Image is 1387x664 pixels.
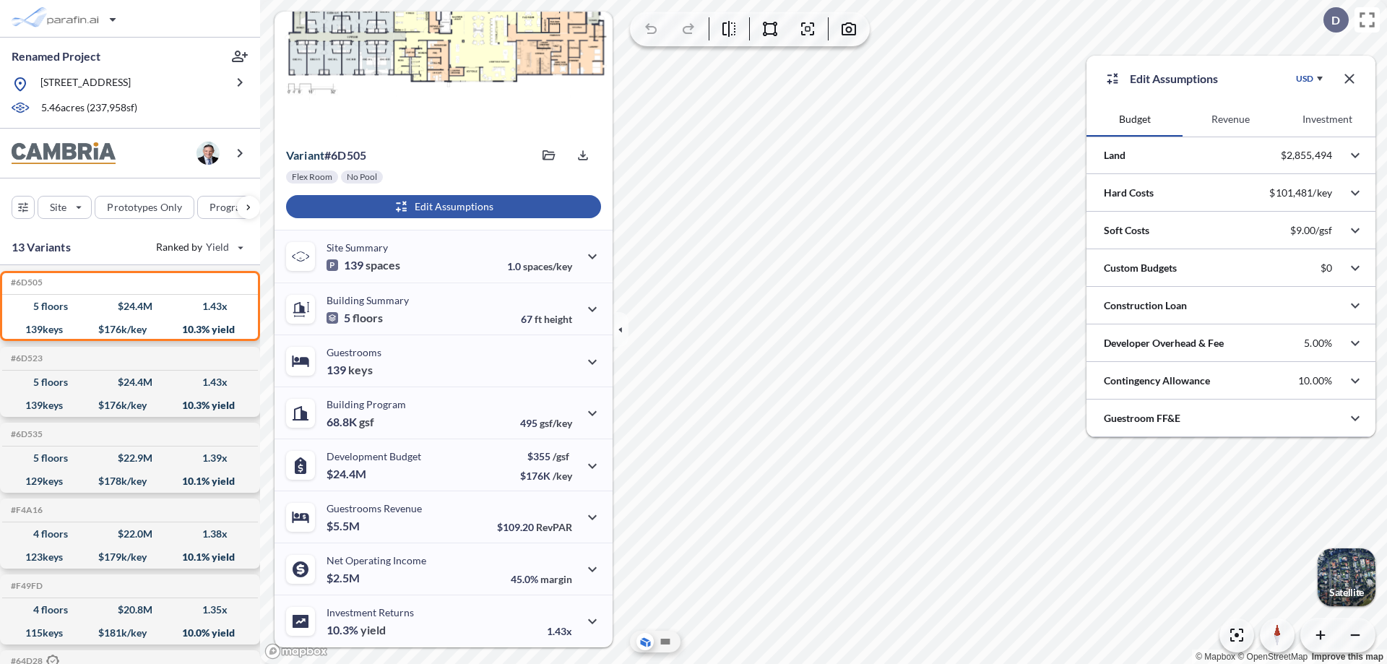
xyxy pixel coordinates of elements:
h5: Click to copy the code [8,353,43,363]
p: [STREET_ADDRESS] [40,75,131,93]
span: keys [348,363,373,377]
span: gsf [359,415,374,429]
a: Improve this map [1312,652,1383,662]
p: Guestrooms Revenue [327,502,422,514]
p: Building Summary [327,294,409,306]
span: yield [360,623,386,637]
p: # 6d505 [286,148,366,163]
img: Switcher Image [1318,548,1375,606]
p: $355 [520,450,572,462]
p: 495 [520,417,572,429]
p: $2.5M [327,571,362,585]
a: Mapbox [1196,652,1235,662]
p: 5 [327,311,383,325]
button: Site [38,196,92,219]
p: 68.8K [327,415,374,429]
button: Investment [1279,102,1375,137]
span: floors [353,311,383,325]
span: spaces/key [523,260,572,272]
p: Custom Budgets [1104,261,1177,275]
p: $9.00/gsf [1290,224,1332,237]
p: Site Summary [327,241,388,254]
p: Hard Costs [1104,186,1154,200]
p: $101,481/key [1269,186,1332,199]
p: Site [50,200,66,215]
p: Guestrooms [327,346,381,358]
p: Developer Overhead & Fee [1104,336,1224,350]
p: Renamed Project [12,48,100,64]
p: Guestroom FF&E [1104,411,1180,426]
span: Variant [286,148,324,162]
img: BrandImage [12,142,116,165]
span: margin [540,573,572,585]
button: Ranked by Yield [144,236,253,259]
p: 139 [327,363,373,377]
p: Soft Costs [1104,223,1149,238]
p: 10.3% [327,623,386,637]
button: Aerial View [636,633,654,650]
button: Site Plan [657,633,674,650]
button: Prototypes Only [95,196,194,219]
p: Investment Returns [327,606,414,618]
p: $176K [520,470,572,482]
span: height [544,313,572,325]
a: OpenStreetMap [1237,652,1308,662]
p: $0 [1321,262,1332,275]
p: 1.43x [547,625,572,637]
h5: Click to copy the code [8,581,43,591]
span: /gsf [553,450,569,462]
p: Building Program [327,398,406,410]
p: $2,855,494 [1281,149,1332,162]
h5: Click to copy the code [8,277,43,288]
p: Program [209,200,250,215]
p: Edit Assumptions [1130,70,1218,87]
p: Flex Room [292,171,332,183]
span: /key [553,470,572,482]
p: Prototypes Only [107,200,182,215]
p: $5.5M [327,519,362,533]
img: user logo [196,142,220,165]
span: Yield [206,240,230,254]
button: Edit Assumptions [286,195,601,218]
p: Net Operating Income [327,554,426,566]
span: ft [535,313,542,325]
div: USD [1296,73,1313,85]
p: Construction Loan [1104,298,1187,313]
span: spaces [366,258,400,272]
p: 5.46 acres ( 237,958 sf) [41,100,137,116]
p: Contingency Allowance [1104,374,1210,388]
p: Land [1104,148,1125,163]
h5: Click to copy the code [8,505,43,515]
p: No Pool [347,171,377,183]
p: 13 Variants [12,238,71,256]
button: Program [197,196,275,219]
button: Revenue [1183,102,1279,137]
p: $24.4M [327,467,368,481]
button: Budget [1086,102,1183,137]
span: gsf/key [540,417,572,429]
p: 45.0% [511,573,572,585]
p: 5.00% [1304,337,1332,350]
h5: Click to copy the code [8,429,43,439]
p: 1.0 [507,260,572,272]
button: Switcher ImageSatellite [1318,548,1375,606]
a: Mapbox homepage [264,643,328,660]
p: Development Budget [327,450,421,462]
p: 139 [327,258,400,272]
p: 10.00% [1298,374,1332,387]
p: Satellite [1329,587,1364,598]
p: $109.20 [497,521,572,533]
span: RevPAR [536,521,572,533]
p: D [1331,14,1340,27]
p: 67 [521,313,572,325]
